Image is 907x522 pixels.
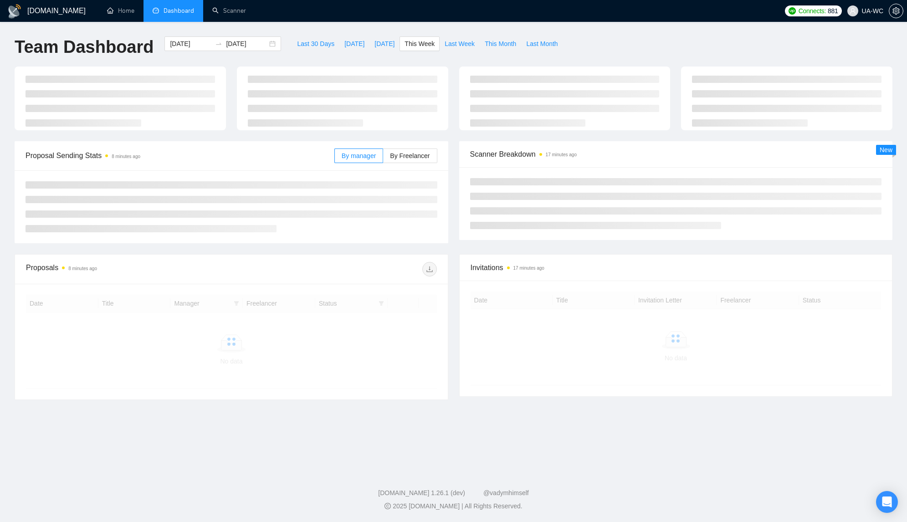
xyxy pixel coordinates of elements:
[374,39,395,49] span: [DATE]
[297,39,334,49] span: Last 30 Days
[344,39,364,49] span: [DATE]
[369,36,400,51] button: [DATE]
[215,40,222,47] span: swap-right
[15,36,154,58] h1: Team Dashboard
[483,489,529,496] a: @vadymhimself
[480,36,521,51] button: This Month
[164,7,194,15] span: Dashboard
[68,266,97,271] time: 8 minutes ago
[850,8,856,14] span: user
[212,7,246,15] a: searchScanner
[170,39,211,49] input: Start date
[112,154,140,159] time: 8 minutes ago
[26,150,334,161] span: Proposal Sending Stats
[445,39,475,49] span: Last Week
[339,36,369,51] button: [DATE]
[7,502,900,511] div: 2025 [DOMAIN_NAME] | All Rights Reserved.
[876,491,898,513] div: Open Intercom Messenger
[384,503,391,509] span: copyright
[889,7,903,15] a: setting
[470,148,882,160] span: Scanner Breakdown
[789,7,796,15] img: upwork-logo.png
[546,152,577,157] time: 17 minutes ago
[226,39,267,49] input: End date
[471,262,881,273] span: Invitations
[400,36,440,51] button: This Week
[390,152,430,159] span: By Freelancer
[828,6,838,16] span: 881
[153,7,159,14] span: dashboard
[485,39,516,49] span: This Month
[215,40,222,47] span: to
[378,489,465,496] a: [DOMAIN_NAME] 1.26.1 (dev)
[526,39,558,49] span: Last Month
[440,36,480,51] button: Last Week
[292,36,339,51] button: Last 30 Days
[7,4,22,19] img: logo
[799,6,826,16] span: Connects:
[521,36,563,51] button: Last Month
[405,39,435,49] span: This Week
[889,4,903,18] button: setting
[26,262,231,276] div: Proposals
[342,152,376,159] span: By manager
[513,266,544,271] time: 17 minutes ago
[880,146,892,154] span: New
[107,7,134,15] a: homeHome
